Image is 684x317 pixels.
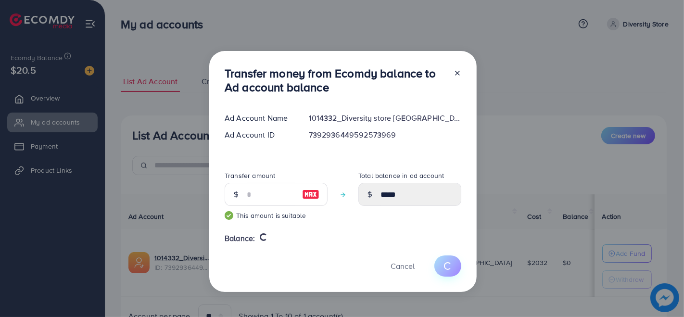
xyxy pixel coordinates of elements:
div: Ad Account Name [217,113,301,124]
label: Total balance in ad account [358,171,444,180]
label: Transfer amount [225,171,275,180]
span: Balance: [225,233,255,244]
div: 7392936449592573969 [301,129,469,140]
span: Cancel [391,261,415,271]
button: Cancel [379,255,427,276]
img: guide [225,211,233,220]
small: This amount is suitable [225,211,328,220]
div: Ad Account ID [217,129,301,140]
img: image [302,189,319,200]
div: 1014332_Diversity store [GEOGRAPHIC_DATA] [301,113,469,124]
h3: Transfer money from Ecomdy balance to Ad account balance [225,66,446,94]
